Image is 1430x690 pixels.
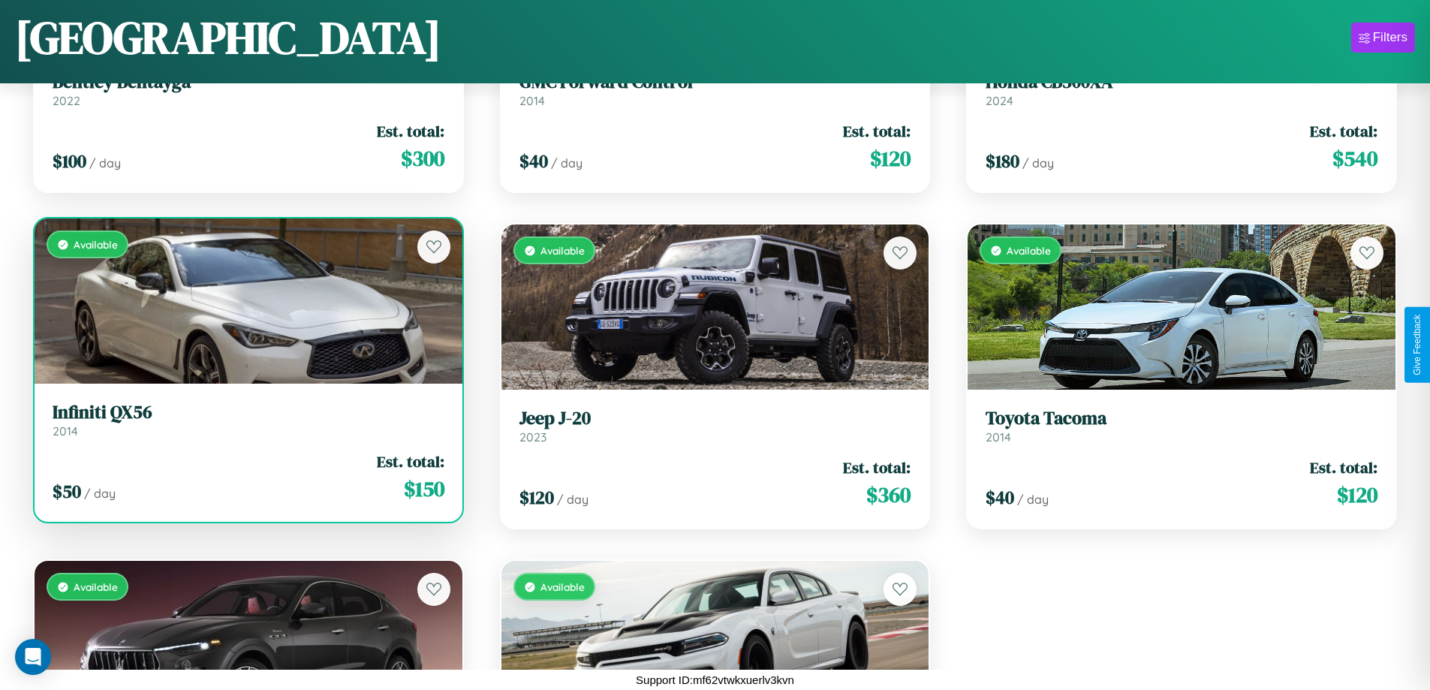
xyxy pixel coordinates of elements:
span: / day [84,486,116,501]
a: Honda CB500XA2024 [986,71,1377,108]
h3: Infiniti QX56 [53,402,444,423]
a: Bentley Bentayga2022 [53,71,444,108]
span: / day [1022,155,1054,170]
span: $ 50 [53,479,81,504]
span: Available [74,580,118,593]
a: Infiniti QX562014 [53,402,444,438]
span: $ 360 [866,480,911,510]
span: / day [551,155,583,170]
span: Est. total: [843,120,911,142]
span: / day [89,155,121,170]
span: Available [74,238,118,251]
a: Jeep J-202023 [519,408,911,444]
span: $ 100 [53,149,86,173]
span: / day [1017,492,1049,507]
span: Available [540,244,585,257]
h3: Jeep J-20 [519,408,911,429]
span: 2022 [53,93,80,108]
span: Est. total: [843,456,911,478]
h3: Toyota Tacoma [986,408,1377,429]
span: Est. total: [377,450,444,472]
span: Est. total: [1310,456,1377,478]
span: 2024 [986,93,1013,108]
span: $ 120 [519,485,554,510]
button: Filters [1351,23,1415,53]
span: / day [557,492,589,507]
a: GMC Forward Control2014 [519,71,911,108]
span: $ 150 [404,474,444,504]
span: 2023 [519,429,546,444]
div: Filters [1373,30,1407,45]
span: $ 40 [986,485,1014,510]
span: Available [1007,244,1051,257]
span: Est. total: [1310,120,1377,142]
span: $ 300 [401,143,444,173]
span: $ 120 [1337,480,1377,510]
span: Available [540,580,585,593]
span: $ 540 [1332,143,1377,173]
span: $ 40 [519,149,548,173]
span: $ 120 [870,143,911,173]
p: Support ID: mf62vtwkxuerlv3kvn [636,670,794,690]
h1: [GEOGRAPHIC_DATA] [15,7,441,68]
div: Give Feedback [1412,315,1422,375]
span: Est. total: [377,120,444,142]
a: Toyota Tacoma2014 [986,408,1377,444]
span: $ 180 [986,149,1019,173]
span: 2014 [53,423,78,438]
span: 2014 [519,93,545,108]
span: 2014 [986,429,1011,444]
div: Open Intercom Messenger [15,639,51,675]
